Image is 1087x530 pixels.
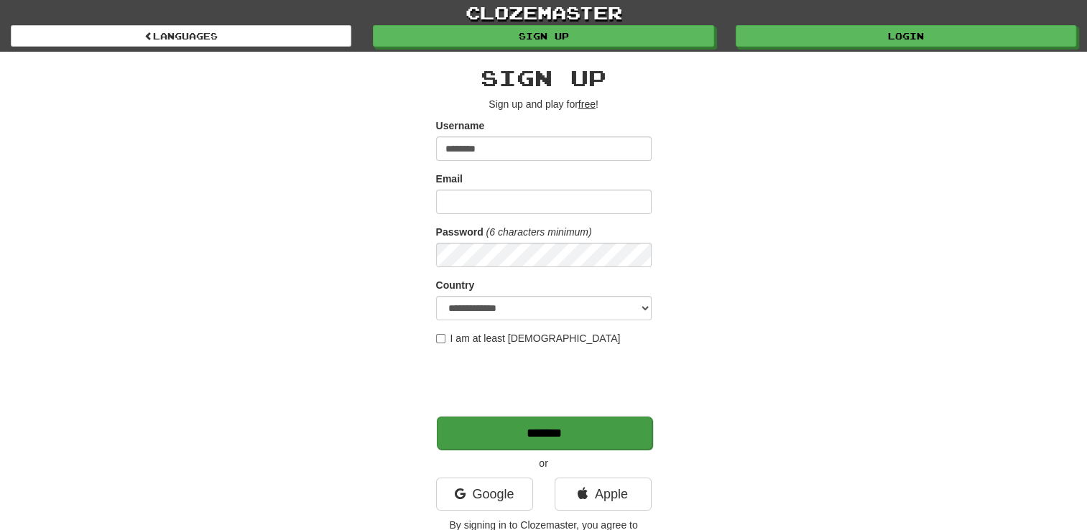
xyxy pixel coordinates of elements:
[486,226,592,238] em: (6 characters minimum)
[373,25,713,47] a: Sign up
[436,172,463,186] label: Email
[11,25,351,47] a: Languages
[436,118,485,133] label: Username
[436,97,652,111] p: Sign up and play for !
[436,225,484,239] label: Password
[436,278,475,292] label: Country
[436,331,621,345] label: I am at least [DEMOGRAPHIC_DATA]
[436,334,445,343] input: I am at least [DEMOGRAPHIC_DATA]
[736,25,1076,47] a: Login
[555,478,652,511] a: Apple
[436,353,654,409] iframe: reCAPTCHA
[436,478,533,511] a: Google
[436,66,652,90] h2: Sign up
[436,456,652,470] p: or
[578,98,596,110] u: free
